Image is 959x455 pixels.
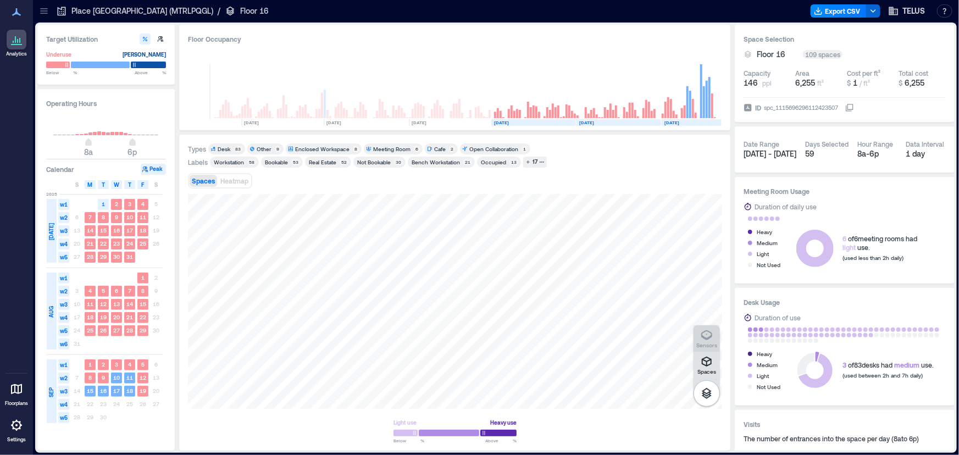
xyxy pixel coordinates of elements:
button: 17 [523,157,547,168]
div: Days Selected [805,140,849,148]
text: 8 [102,214,105,220]
button: Spaces [694,352,720,378]
div: Workstation [214,158,244,166]
text: 20 [113,314,120,320]
button: Export CSV [811,4,867,18]
p: Analytics [6,51,27,57]
text: 29 [140,327,146,334]
div: Bench Workstation [412,158,460,166]
span: Below % [393,437,424,444]
div: The number of entrances into the space per day ( 8a to 6p ) [744,434,946,443]
div: Total cost [899,69,928,77]
span: ppl [762,79,772,87]
span: $ [899,79,902,87]
div: Open Collaboration [469,145,518,153]
text: 12 [100,301,107,307]
span: w5 [58,252,69,263]
text: 27 [113,327,120,334]
text: 18 [87,314,93,320]
button: Floor 16 [757,49,799,60]
text: 4 [128,361,131,368]
text: 18 [126,387,133,394]
text: [DATE] [494,120,509,125]
text: [DATE] [664,120,679,125]
text: 6 [115,287,118,294]
text: 3 [128,201,131,207]
div: spc_1115696296112423507 [763,102,839,113]
div: Cost per ft² [847,69,880,77]
span: SEP [47,387,56,397]
span: Above % [485,437,517,444]
button: Peak [141,164,166,175]
div: Not Bookable [357,158,391,166]
span: M [88,180,93,189]
text: 4 [88,287,92,294]
span: light [842,243,856,251]
text: 5 [141,361,145,368]
span: [DATE] - [DATE] [744,149,796,158]
div: Not Used [757,259,780,270]
text: 7 [88,214,92,220]
div: Types [188,145,206,153]
span: $ [847,79,851,87]
span: w3 [58,386,69,397]
p: Settings [7,436,26,443]
div: [PERSON_NAME] [123,49,166,60]
div: Enclosed Workspace [295,145,350,153]
div: Bookable [265,158,288,166]
div: Light [757,370,769,381]
text: 10 [113,374,120,381]
div: 9 [275,146,281,152]
p: Spaces [697,368,716,375]
text: 21 [87,240,93,247]
text: 2 [115,201,118,207]
text: 22 [140,314,146,320]
div: 6 [414,146,420,152]
a: Floorplans [2,376,31,410]
text: 3 [115,361,118,368]
div: Other [257,145,271,153]
span: Above % [135,69,166,76]
text: 15 [140,301,146,307]
span: w2 [58,373,69,384]
span: W [114,180,119,189]
div: Meeting Room [373,145,411,153]
text: 28 [87,253,93,260]
p: Floorplans [5,400,28,407]
text: 17 [126,227,133,234]
div: Medium [757,359,778,370]
span: w5 [58,325,69,336]
span: 146 [744,77,758,88]
div: Data Interval [906,140,945,148]
text: [DATE] [579,120,594,125]
p: / [218,5,220,16]
text: 23 [113,240,120,247]
text: 7 [128,287,131,294]
div: Medium [757,237,778,248]
span: [DATE] [47,224,56,241]
span: w1 [58,199,69,210]
span: ID [755,102,761,113]
text: 2 [102,361,105,368]
div: 1 day [906,148,946,159]
text: 11 [140,214,146,220]
div: Not Used [757,381,780,392]
span: (used less than 2h daily) [842,254,903,261]
button: IDspc_1115696296112423507 [845,103,854,112]
h3: Visits [744,419,946,430]
div: 30 [394,159,403,165]
div: Heavy [757,226,772,237]
h3: Desk Usage [744,297,946,308]
span: w6 [58,339,69,349]
span: T [128,180,131,189]
div: Heavy use [490,417,517,428]
span: w2 [58,212,69,223]
text: 15 [100,227,107,234]
div: 83 [234,146,243,152]
text: 19 [100,314,107,320]
text: 16 [113,227,120,234]
div: Cafe [434,145,446,153]
span: 6p [128,147,137,157]
div: 1 [522,146,528,152]
text: 4 [141,201,145,207]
